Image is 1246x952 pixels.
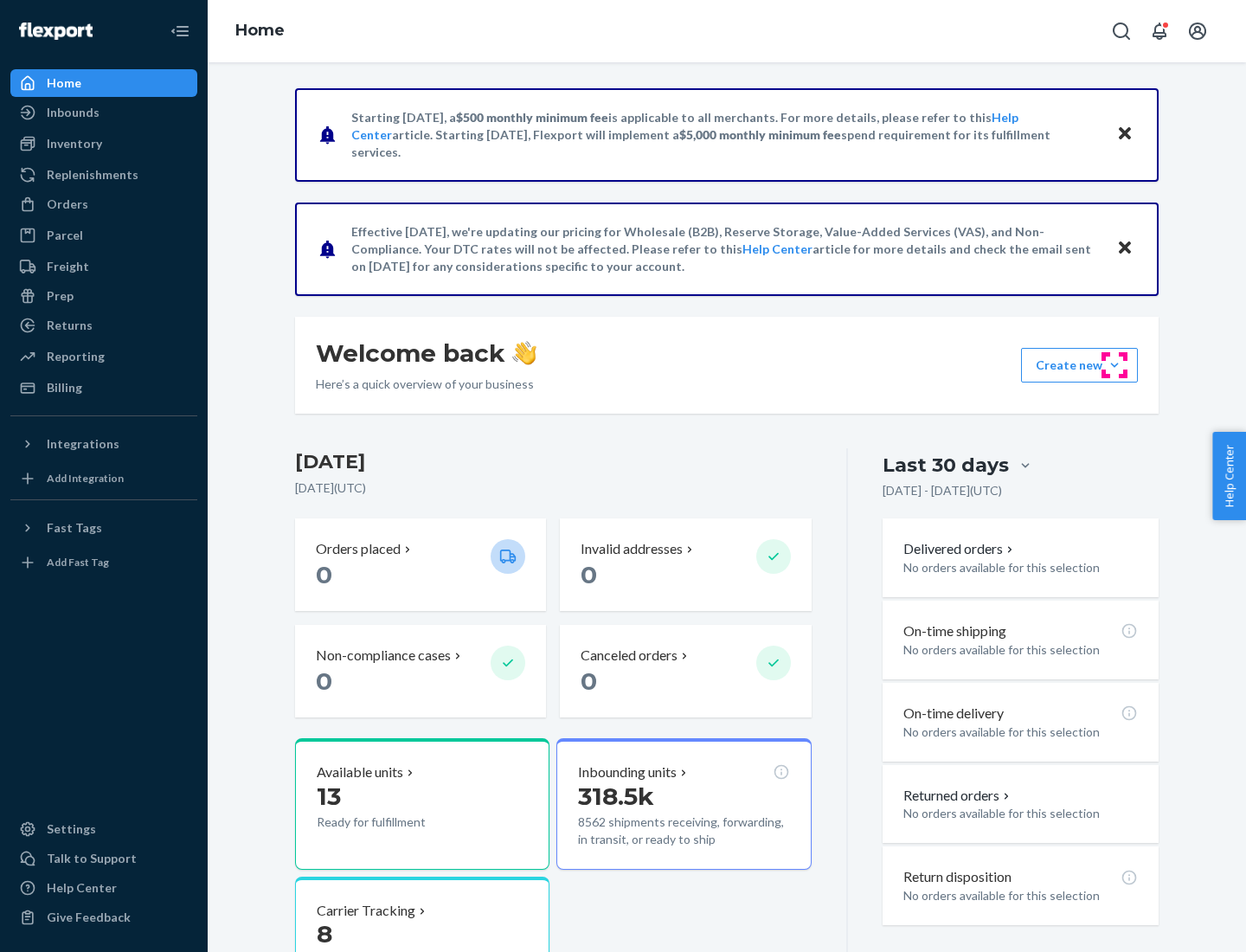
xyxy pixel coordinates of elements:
[47,435,119,453] div: Integrations
[47,74,81,92] div: Home
[47,166,138,183] div: Replenishments
[317,782,341,811] span: 13
[316,560,332,589] span: 0
[10,222,197,249] a: Parcel
[295,479,812,497] p: [DATE] ( UTC )
[317,919,332,949] span: 8
[47,850,137,867] div: Talk to Support
[903,641,1138,659] p: No orders available for this selection
[19,23,93,40] img: Flexport logo
[47,519,102,537] div: Fast Tags
[1142,14,1177,48] button: Open notifications
[316,376,536,393] p: Here’s a quick overview of your business
[317,901,415,921] p: Carrier Tracking
[295,518,546,611] button: Orders placed 0
[903,539,1017,559] button: Delivered orders
[316,338,536,369] h1: Welcome back
[351,223,1100,275] p: Effective [DATE], we're updating our pricing for Wholesale (B2B), Reserve Storage, Value-Added Se...
[581,539,683,559] p: Invalid addresses
[581,666,597,696] span: 0
[47,379,82,396] div: Billing
[10,343,197,370] a: Reporting
[1212,432,1246,520] button: Help Center
[903,621,1006,641] p: On-time shipping
[47,348,105,365] div: Reporting
[316,646,451,666] p: Non-compliance cases
[47,471,124,486] div: Add Integration
[47,879,117,897] div: Help Center
[903,559,1138,576] p: No orders available for this selection
[10,161,197,189] a: Replenishments
[10,312,197,339] a: Returns
[578,762,677,782] p: Inbounding units
[47,258,89,275] div: Freight
[222,6,299,56] ol: breadcrumbs
[10,190,197,218] a: Orders
[1180,14,1215,48] button: Open account menu
[456,110,608,125] span: $500 monthly minimum fee
[10,99,197,126] a: Inbounds
[47,104,100,121] div: Inbounds
[47,196,88,213] div: Orders
[903,704,1004,724] p: On-time delivery
[47,135,102,152] div: Inventory
[351,109,1100,161] p: Starting [DATE], a is applicable to all merchants. For more details, please refer to this article...
[10,130,197,158] a: Inventory
[560,625,811,717] button: Canceled orders 0
[903,724,1138,741] p: No orders available for this selection
[10,514,197,542] button: Fast Tags
[679,127,841,142] span: $5,000 monthly minimum fee
[295,738,549,870] button: Available units13Ready for fulfillment
[1021,348,1138,383] button: Create new
[581,560,597,589] span: 0
[10,845,197,872] a: Talk to Support
[295,448,812,476] h3: [DATE]
[10,874,197,902] a: Help Center
[10,465,197,492] a: Add Integration
[47,555,109,569] div: Add Fast Tag
[163,14,197,48] button: Close Navigation
[883,452,1009,479] div: Last 30 days
[235,21,285,40] a: Home
[316,539,401,559] p: Orders placed
[10,69,197,97] a: Home
[10,815,197,843] a: Settings
[581,646,678,666] p: Canceled orders
[10,374,197,402] a: Billing
[316,666,332,696] span: 0
[1104,14,1139,48] button: Open Search Box
[578,814,789,848] p: 8562 shipments receiving, forwarding, in transit, or ready to ship
[317,814,477,831] p: Ready for fulfillment
[10,430,197,458] button: Integrations
[47,317,93,334] div: Returns
[10,282,197,310] a: Prep
[903,887,1138,904] p: No orders available for this selection
[883,482,1002,499] p: [DATE] - [DATE] ( UTC )
[47,820,96,838] div: Settings
[578,782,654,811] span: 318.5k
[903,786,1013,806] button: Returned orders
[10,904,197,931] button: Give Feedback
[295,625,546,717] button: Non-compliance cases 0
[742,241,812,256] a: Help Center
[10,253,197,280] a: Freight
[903,867,1012,887] p: Return disposition
[512,341,536,365] img: hand-wave emoji
[47,909,131,926] div: Give Feedback
[10,549,197,576] a: Add Fast Tag
[903,805,1138,822] p: No orders available for this selection
[560,518,811,611] button: Invalid addresses 0
[47,287,74,305] div: Prep
[556,738,811,870] button: Inbounding units318.5k8562 shipments receiving, forwarding, in transit, or ready to ship
[1114,236,1136,261] button: Close
[317,762,403,782] p: Available units
[1114,122,1136,147] button: Close
[47,227,83,244] div: Parcel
